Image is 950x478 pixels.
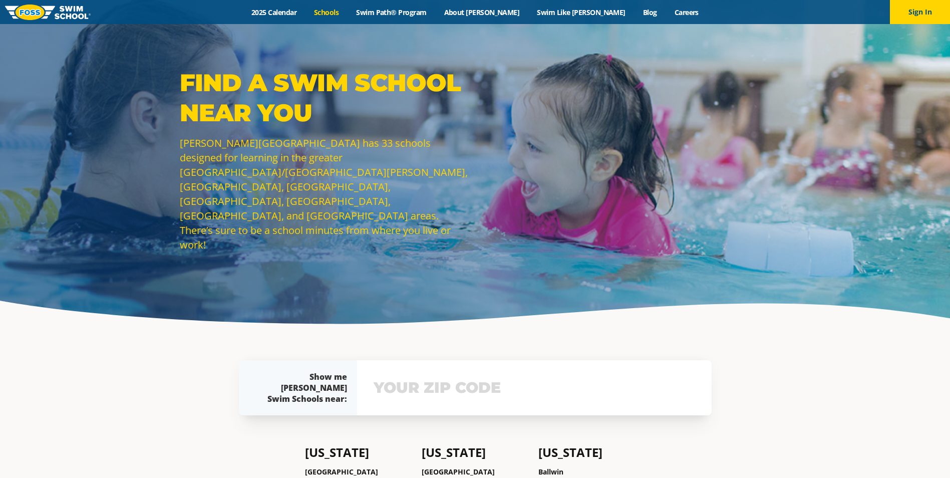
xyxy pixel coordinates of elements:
[371,373,698,402] input: YOUR ZIP CODE
[305,467,378,476] a: [GEOGRAPHIC_DATA]
[538,467,563,476] a: Ballwin
[422,467,495,476] a: [GEOGRAPHIC_DATA]
[422,445,528,459] h4: [US_STATE]
[634,8,666,17] a: Blog
[528,8,635,17] a: Swim Like [PERSON_NAME]
[305,8,348,17] a: Schools
[180,136,470,252] p: [PERSON_NAME][GEOGRAPHIC_DATA] has 33 schools designed for learning in the greater [GEOGRAPHIC_DA...
[5,5,91,20] img: FOSS Swim School Logo
[259,371,347,404] div: Show me [PERSON_NAME] Swim Schools near:
[666,8,707,17] a: Careers
[305,445,412,459] h4: [US_STATE]
[180,68,470,128] p: Find a Swim School Near You
[538,445,645,459] h4: [US_STATE]
[348,8,435,17] a: Swim Path® Program
[435,8,528,17] a: About [PERSON_NAME]
[243,8,305,17] a: 2025 Calendar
